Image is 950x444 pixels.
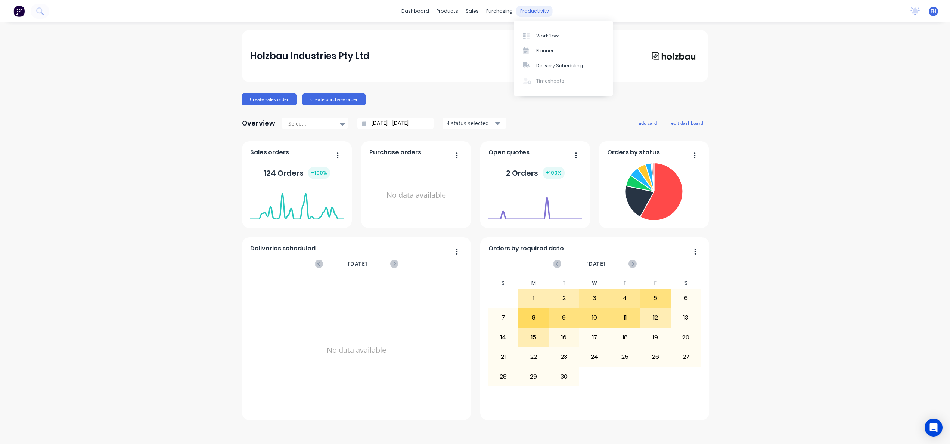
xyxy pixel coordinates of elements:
[308,167,330,179] div: + 100 %
[519,289,549,308] div: 1
[514,28,613,43] a: Workflow
[447,119,494,127] div: 4 status selected
[519,308,549,327] div: 8
[302,93,366,105] button: Create purchase order
[671,348,701,366] div: 27
[640,278,671,289] div: F
[925,419,943,437] div: Open Intercom Messenger
[549,367,579,386] div: 30
[518,278,549,289] div: M
[640,308,670,327] div: 12
[482,6,516,17] div: purchasing
[250,49,370,64] div: Holzbau Industries Pty Ltd
[549,328,579,347] div: 16
[610,328,640,347] div: 18
[488,278,519,289] div: S
[549,289,579,308] div: 2
[433,6,462,17] div: products
[536,33,559,39] div: Workflow
[488,244,564,253] span: Orders by required date
[580,328,609,347] div: 17
[250,148,289,157] span: Sales orders
[348,260,367,268] span: [DATE]
[13,6,25,17] img: Factory
[586,260,606,268] span: [DATE]
[671,278,701,289] div: S
[607,148,660,157] span: Orders by status
[549,308,579,327] div: 9
[648,48,700,64] img: Holzbau Industries Pty Ltd
[610,348,640,366] div: 25
[671,308,701,327] div: 13
[462,6,482,17] div: sales
[634,118,662,128] button: add card
[242,116,275,131] div: Overview
[666,118,708,128] button: edit dashboard
[610,278,640,289] div: T
[580,289,609,308] div: 3
[536,62,583,69] div: Delivery Scheduling
[519,367,549,386] div: 29
[671,328,701,347] div: 20
[488,308,518,327] div: 7
[671,289,701,308] div: 6
[506,167,565,179] div: 2 Orders
[488,348,518,366] div: 21
[488,148,530,157] span: Open quotes
[514,43,613,58] a: Planner
[640,328,670,347] div: 19
[488,328,518,347] div: 14
[931,8,936,15] span: FH
[519,328,549,347] div: 15
[580,308,609,327] div: 10
[549,278,580,289] div: T
[443,118,506,129] button: 4 status selected
[369,148,421,157] span: Purchase orders
[398,6,433,17] a: dashboard
[488,367,518,386] div: 28
[536,47,554,54] div: Planner
[519,348,549,366] div: 22
[514,58,613,73] a: Delivery Scheduling
[580,348,609,366] div: 24
[543,167,565,179] div: + 100 %
[250,278,463,423] div: No data available
[516,6,553,17] div: productivity
[579,278,610,289] div: W
[640,289,670,308] div: 5
[610,289,640,308] div: 4
[549,348,579,366] div: 23
[242,93,297,105] button: Create sales order
[264,167,330,179] div: 124 Orders
[610,308,640,327] div: 11
[369,160,463,231] div: No data available
[640,348,670,366] div: 26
